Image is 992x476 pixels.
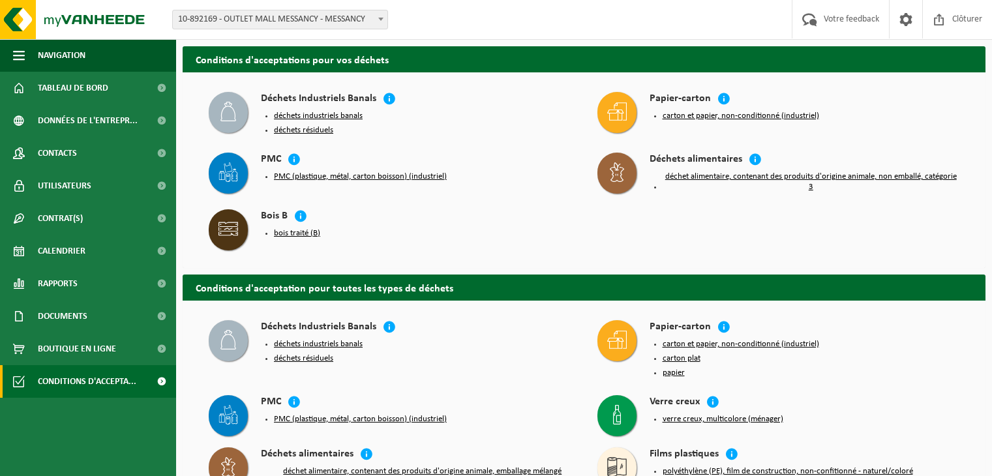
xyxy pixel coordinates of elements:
h4: Déchets alimentaires [650,153,742,168]
span: Calendrier [38,235,85,267]
h4: Déchets Industriels Banals [261,320,376,335]
button: verre creux, multicolore (ménager) [663,414,783,424]
button: carton plat [663,353,700,364]
h4: Verre creux [650,395,700,410]
button: déchet alimentaire, contenant des produits d'origine animale, non emballé, catégorie 3 [663,171,960,192]
h4: Déchets Industriels Banals [261,92,376,107]
button: déchets résiduels [274,353,333,364]
span: Conditions d'accepta... [38,365,136,398]
span: Documents [38,300,87,333]
button: carton et papier, non-conditionné (industriel) [663,339,819,350]
h4: Films plastiques [650,447,719,462]
span: Boutique en ligne [38,333,116,365]
h4: Bois B [261,209,288,224]
h4: Papier-carton [650,92,711,107]
span: Tableau de bord [38,72,108,104]
span: Données de l'entrepr... [38,104,138,137]
button: PMC (plastique, métal, carton boisson) (industriel) [274,171,447,182]
span: Rapports [38,267,78,300]
span: Contacts [38,137,77,170]
h2: Conditions d'acceptation pour toutes les types de déchets [183,275,985,300]
h4: PMC [261,395,281,410]
h2: Conditions d'acceptations pour vos déchets [183,46,985,72]
button: carton et papier, non-conditionné (industriel) [663,111,819,121]
button: bois traité (B) [274,228,320,239]
span: 10-892169 - OUTLET MALL MESSANCY - MESSANCY [172,10,388,29]
span: 10-892169 - OUTLET MALL MESSANCY - MESSANCY [173,10,387,29]
span: Utilisateurs [38,170,91,202]
span: Contrat(s) [38,202,83,235]
button: papier [663,368,685,378]
button: déchets résiduels [274,125,333,136]
h4: Déchets alimentaires [261,447,353,462]
button: déchets industriels banals [274,111,363,121]
h4: Papier-carton [650,320,711,335]
h4: PMC [261,153,281,168]
button: déchets industriels banals [274,339,363,350]
button: PMC (plastique, métal, carton boisson) (industriel) [274,414,447,424]
span: Navigation [38,39,85,72]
